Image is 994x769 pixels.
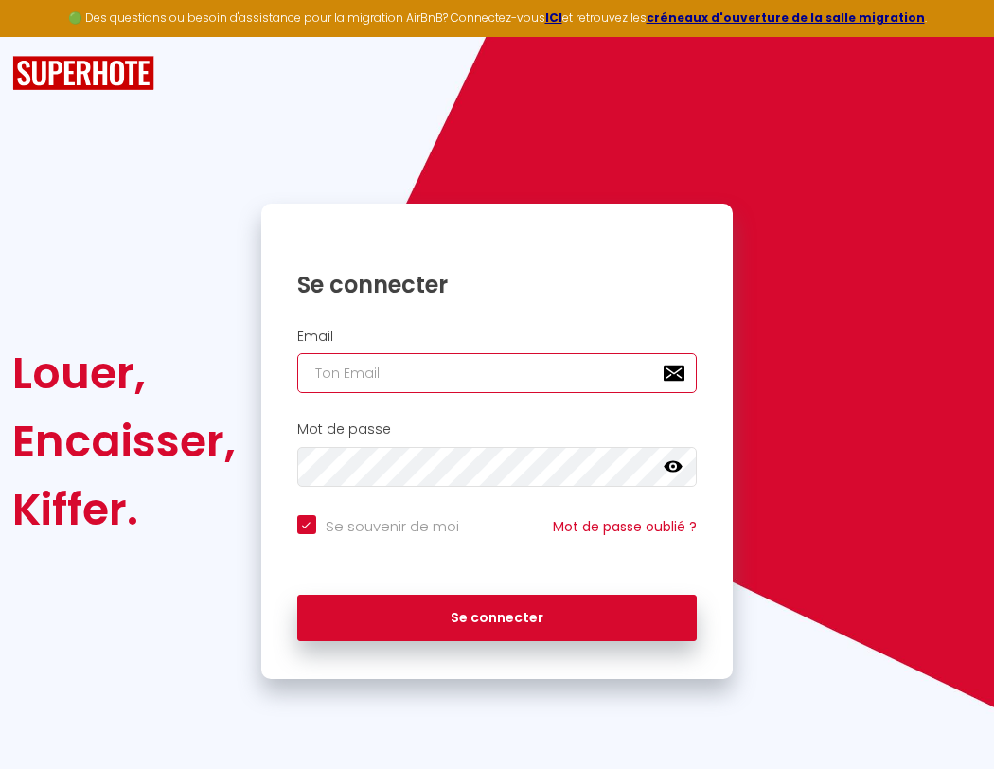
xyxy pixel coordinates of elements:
[297,329,698,345] h2: Email
[297,595,698,642] button: Se connecter
[15,8,72,64] button: Ouvrir le widget de chat LiveChat
[12,407,236,475] div: Encaisser,
[297,353,698,393] input: Ton Email
[647,9,925,26] a: créneaux d'ouverture de la salle migration
[297,270,698,299] h1: Se connecter
[12,56,154,91] img: SuperHote logo
[545,9,562,26] a: ICI
[12,475,236,544] div: Kiffer.
[297,421,698,438] h2: Mot de passe
[553,517,697,536] a: Mot de passe oublié ?
[12,339,236,407] div: Louer,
